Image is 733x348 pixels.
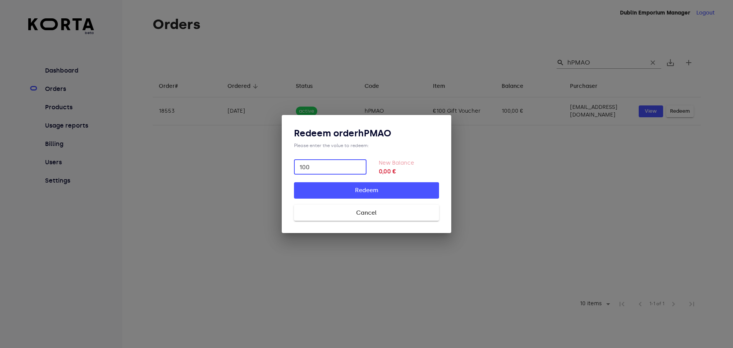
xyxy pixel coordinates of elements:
strong: 0,00 € [379,167,439,176]
span: Redeem [306,185,427,195]
div: Please enter the value to redeem: [294,142,439,149]
button: Redeem [294,182,439,198]
button: Cancel [294,205,439,221]
label: New Balance [379,160,414,166]
span: Cancel [306,208,427,218]
h3: Redeem order hPMAO [294,127,439,139]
